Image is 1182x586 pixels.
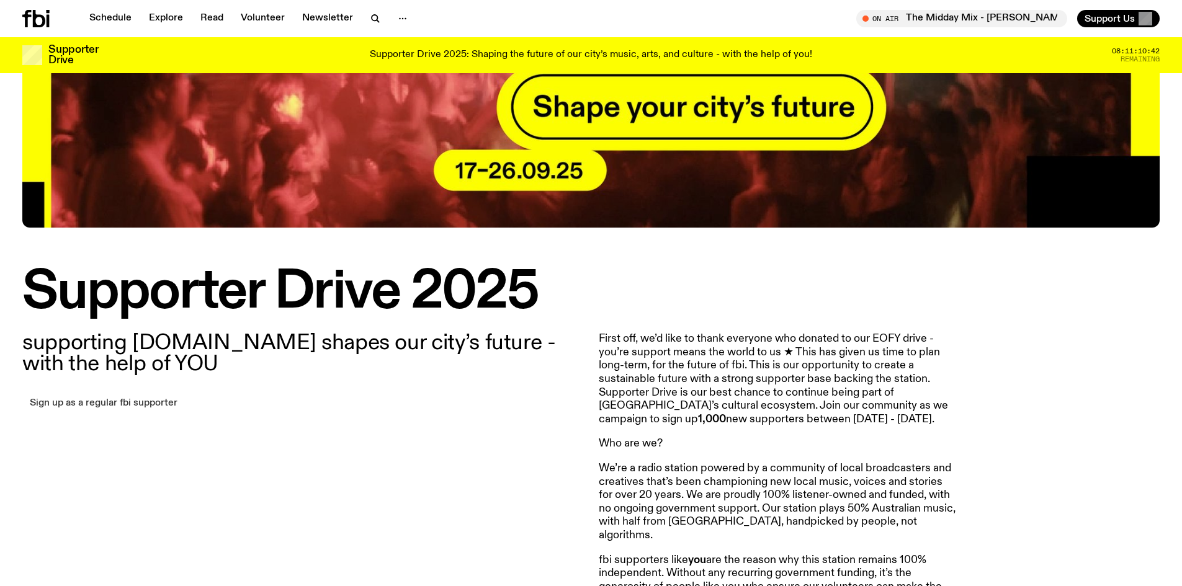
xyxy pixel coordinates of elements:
[22,267,1160,317] h1: Supporter Drive 2025
[1077,10,1160,27] button: Support Us
[856,10,1067,27] button: On AirThe Midday Mix - [PERSON_NAME]
[599,462,956,543] p: We’re a radio station powered by a community of local broadcasters and creatives that’s been cham...
[1121,56,1160,63] span: Remaining
[599,332,956,426] p: First off, we’d like to thank everyone who donated to our EOFY drive - you’re support means the w...
[295,10,360,27] a: Newsletter
[48,45,98,66] h3: Supporter Drive
[193,10,231,27] a: Read
[22,332,584,375] p: supporting [DOMAIN_NAME] shapes our city’s future - with the help of YOU
[1085,13,1135,24] span: Support Us
[141,10,190,27] a: Explore
[22,395,185,412] a: Sign up as a regular fbi supporter
[82,10,139,27] a: Schedule
[233,10,292,27] a: Volunteer
[698,414,726,425] strong: 1,000
[1112,48,1160,55] span: 08:11:10:42
[599,437,956,451] p: Who are we?
[688,554,706,566] strong: you
[370,50,812,61] p: Supporter Drive 2025: Shaping the future of our city’s music, arts, and culture - with the help o...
